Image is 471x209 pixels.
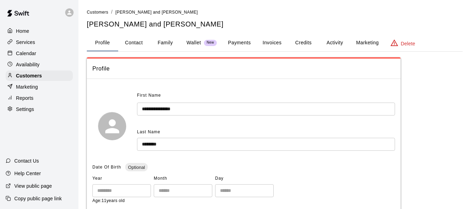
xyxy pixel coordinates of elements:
span: Month [154,173,212,184]
div: basic tabs example [87,35,463,51]
span: [PERSON_NAME] and [PERSON_NAME] [115,10,198,15]
a: Customers [87,9,108,15]
p: Reports [16,95,33,102]
button: Profile [87,35,118,51]
button: Activity [319,35,350,51]
button: Family [150,35,181,51]
span: Optional [125,165,147,170]
button: Invoices [256,35,288,51]
p: Delete [401,40,415,47]
p: Customers [16,72,42,79]
li: / [111,8,113,16]
p: Settings [16,106,34,113]
a: Reports [6,93,73,103]
a: Availability [6,59,73,70]
button: Marketing [350,35,384,51]
p: View public page [14,182,52,189]
p: Calendar [16,50,36,57]
button: Credits [288,35,319,51]
button: Contact [118,35,150,51]
a: Home [6,26,73,36]
span: Last Name [137,129,160,134]
a: Marketing [6,82,73,92]
span: Age: 11 years old [92,198,125,203]
p: Wallet [187,39,201,46]
button: Payments [222,35,256,51]
span: Date Of Birth [92,165,121,170]
span: First Name [137,90,161,101]
span: Day [215,173,274,184]
p: Marketing [16,83,38,90]
p: Contact Us [14,157,39,164]
a: Customers [6,70,73,81]
nav: breadcrumb [87,8,463,16]
a: Calendar [6,48,73,59]
span: Profile [92,64,395,73]
h5: [PERSON_NAME] and [PERSON_NAME] [87,20,463,29]
p: Availability [16,61,40,68]
p: Home [16,28,29,35]
p: Copy public page link [14,195,62,202]
span: Customers [87,10,108,15]
a: Services [6,37,73,47]
span: Year [92,173,151,184]
a: Settings [6,104,73,114]
p: Help Center [14,170,41,177]
p: Services [16,39,35,46]
span: New [204,40,217,45]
